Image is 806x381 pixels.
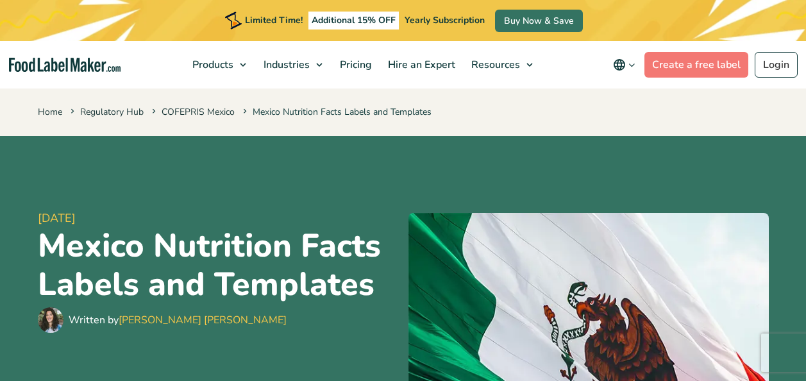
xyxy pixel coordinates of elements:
a: Regulatory Hub [80,106,144,118]
a: Buy Now & Save [495,10,583,32]
h1: Mexico Nutrition Facts Labels and Templates [38,227,398,305]
a: Login [755,52,798,78]
a: Create a free label [644,52,748,78]
span: Additional 15% OFF [308,12,399,30]
span: Industries [260,58,311,72]
a: Hire an Expert [380,41,460,89]
span: Resources [467,58,521,72]
span: Products [189,58,235,72]
a: COFEPRIS Mexico [162,106,235,118]
div: Written by [69,312,287,328]
span: Mexico Nutrition Facts Labels and Templates [240,106,432,118]
a: [PERSON_NAME] [PERSON_NAME] [119,313,287,327]
span: Hire an Expert [384,58,457,72]
span: Pricing [336,58,373,72]
span: [DATE] [38,210,398,227]
a: Home [38,106,62,118]
span: Limited Time! [245,14,303,26]
img: Maria Abi Hanna - Food Label Maker [38,307,63,333]
a: Industries [256,41,329,89]
a: Resources [464,41,539,89]
a: Products [185,41,253,89]
span: Yearly Subscription [405,14,485,26]
a: Pricing [332,41,377,89]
